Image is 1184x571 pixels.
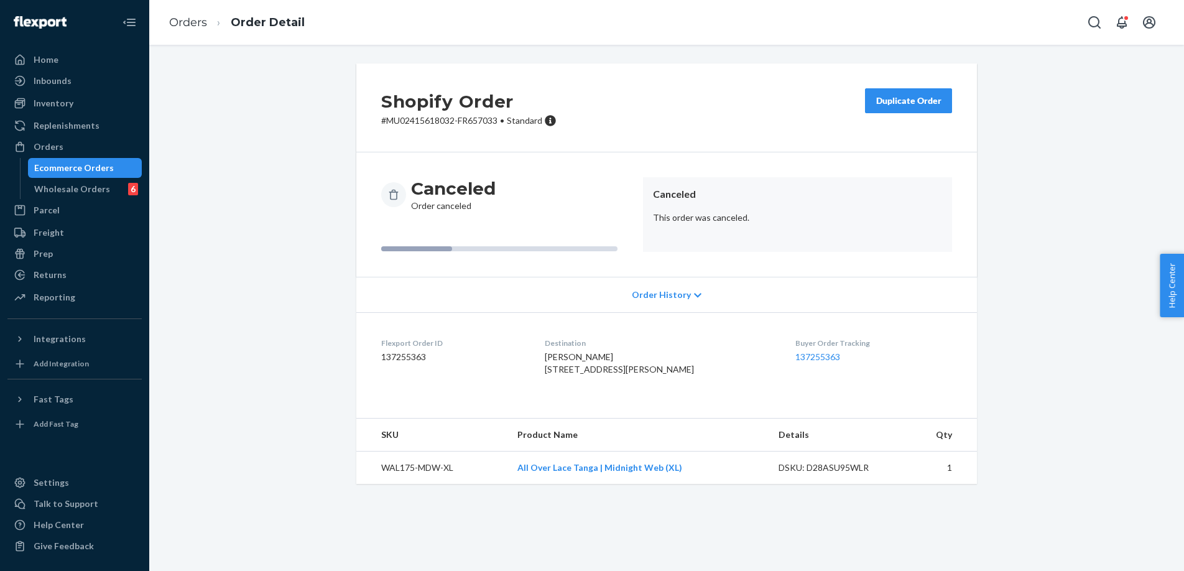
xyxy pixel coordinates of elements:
[7,50,142,70] a: Home
[1109,10,1134,35] button: Open notifications
[507,115,542,126] span: Standard
[1137,10,1162,35] button: Open account menu
[34,419,78,429] div: Add Fast Tag
[7,137,142,157] a: Orders
[381,351,525,363] dd: 137255363
[34,162,114,174] div: Ecommerce Orders
[14,16,67,29] img: Flexport logo
[7,200,142,220] a: Parcel
[34,498,98,510] div: Talk to Support
[7,71,142,91] a: Inbounds
[7,116,142,136] a: Replenishments
[381,114,557,127] p: # MU02415618032-FR657033
[500,115,504,126] span: •
[28,179,142,199] a: Wholesale Orders6
[1160,254,1184,317] button: Help Center
[28,158,142,178] a: Ecommerce Orders
[34,53,58,66] div: Home
[34,248,53,260] div: Prep
[795,351,840,362] a: 137255363
[34,291,75,304] div: Reporting
[34,269,67,281] div: Returns
[381,338,525,348] dt: Flexport Order ID
[795,338,952,348] dt: Buyer Order Tracking
[356,419,507,452] th: SKU
[7,223,142,243] a: Freight
[769,419,905,452] th: Details
[632,289,691,301] span: Order History
[34,358,89,369] div: Add Integration
[905,419,977,452] th: Qty
[653,211,942,224] p: This order was canceled.
[7,265,142,285] a: Returns
[7,244,142,264] a: Prep
[34,183,110,195] div: Wholesale Orders
[34,75,72,87] div: Inbounds
[128,183,138,195] div: 6
[1082,10,1107,35] button: Open Search Box
[34,519,84,531] div: Help Center
[34,141,63,153] div: Orders
[7,536,142,556] button: Give Feedback
[905,452,977,485] td: 1
[231,16,305,29] a: Order Detail
[117,10,142,35] button: Close Navigation
[34,540,94,552] div: Give Feedback
[865,88,952,113] button: Duplicate Order
[876,95,941,107] div: Duplicate Order
[34,393,73,406] div: Fast Tags
[545,351,694,374] span: [PERSON_NAME] [STREET_ADDRESS][PERSON_NAME]
[7,473,142,493] a: Settings
[7,329,142,349] button: Integrations
[34,333,86,345] div: Integrations
[653,187,942,202] header: Canceled
[779,462,895,474] div: DSKU: D28ASU95WLR
[7,515,142,535] a: Help Center
[7,389,142,409] button: Fast Tags
[34,119,99,132] div: Replenishments
[159,4,315,41] ol: breadcrumbs
[34,226,64,239] div: Freight
[411,177,496,212] div: Order canceled
[411,177,496,200] h3: Canceled
[517,462,682,473] a: All Over Lace Tanga | Midnight Web (XL)
[545,338,776,348] dt: Destination
[7,93,142,113] a: Inventory
[507,419,769,452] th: Product Name
[356,452,507,485] td: WAL175-MDW-XL
[7,287,142,307] a: Reporting
[381,88,557,114] h2: Shopify Order
[34,97,73,109] div: Inventory
[7,414,142,434] a: Add Fast Tag
[34,476,69,489] div: Settings
[169,16,207,29] a: Orders
[7,354,142,374] a: Add Integration
[34,204,60,216] div: Parcel
[7,494,142,514] a: Talk to Support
